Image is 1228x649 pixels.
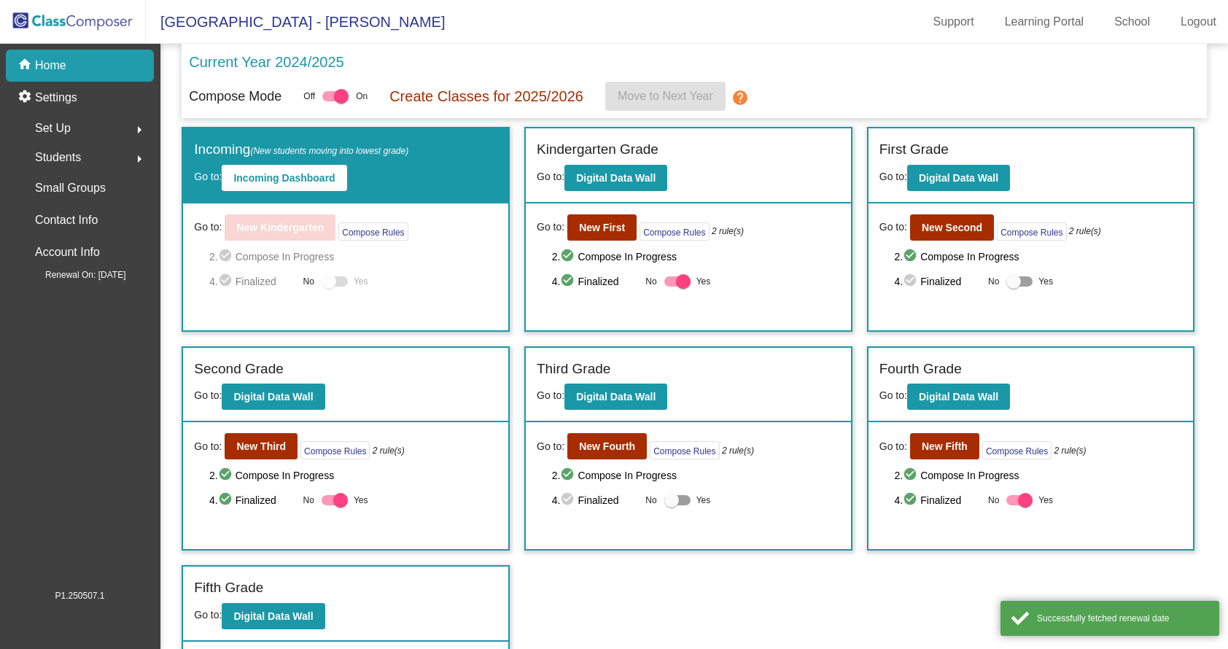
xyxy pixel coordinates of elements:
[236,222,324,233] b: New Kindergarten
[879,359,962,380] label: Fourth Grade
[696,491,711,509] span: Yes
[194,219,222,235] span: Go to:
[560,248,578,265] mat-icon: check_circle
[194,578,263,599] label: Fifth Grade
[1038,491,1053,509] span: Yes
[222,384,325,410] button: Digital Data Wall
[993,10,1096,34] a: Learning Portal
[903,273,920,290] mat-icon: check_circle
[354,273,368,290] span: Yes
[650,441,719,459] button: Compose Rules
[919,391,998,403] b: Digital Data Wall
[922,10,986,34] a: Support
[560,491,578,509] mat-icon: check_circle
[922,440,968,452] b: New Fifth
[879,171,907,182] span: Go to:
[537,219,564,235] span: Go to:
[560,273,578,290] mat-icon: check_circle
[1038,273,1053,290] span: Yes
[146,10,445,34] span: [GEOGRAPHIC_DATA] - [PERSON_NAME]
[552,273,638,290] span: 4. Finalized
[537,359,610,380] label: Third Grade
[35,118,71,139] span: Set Up
[194,359,284,380] label: Second Grade
[209,248,497,265] span: 2. Compose In Progress
[35,242,100,263] p: Account Info
[303,275,314,288] span: No
[218,273,236,290] mat-icon: check_circle
[218,248,236,265] mat-icon: check_circle
[303,90,315,103] span: Off
[1054,444,1087,457] i: 2 rule(s)
[879,219,907,235] span: Go to:
[564,384,667,410] button: Digital Data Wall
[537,439,564,454] span: Go to:
[194,139,408,160] label: Incoming
[552,467,840,484] span: 2. Compose In Progress
[209,273,295,290] span: 4. Finalized
[537,139,658,160] label: Kindergarten Grade
[389,85,583,107] p: Create Classes for 2025/2026
[922,222,982,233] b: New Second
[895,273,981,290] span: 4. Finalized
[233,172,335,184] b: Incoming Dashboard
[189,87,281,106] p: Compose Mode
[222,165,346,191] button: Incoming Dashboard
[35,178,106,198] p: Small Groups
[903,467,920,484] mat-icon: check_circle
[576,172,656,184] b: Digital Data Wall
[35,57,66,74] p: Home
[222,603,325,629] button: Digital Data Wall
[233,391,313,403] b: Digital Data Wall
[131,121,148,139] mat-icon: arrow_right
[354,491,368,509] span: Yes
[879,439,907,454] span: Go to:
[997,222,1066,241] button: Compose Rules
[194,171,222,182] span: Go to:
[696,273,711,290] span: Yes
[1169,10,1228,34] a: Logout
[907,384,1010,410] button: Digital Data Wall
[605,82,726,111] button: Move to Next Year
[225,433,298,459] button: New Third
[537,171,564,182] span: Go to:
[189,51,343,73] p: Current Year 2024/2025
[1069,225,1101,238] i: 2 rule(s)
[537,389,564,401] span: Go to:
[560,467,578,484] mat-icon: check_circle
[567,214,637,241] button: New First
[35,147,81,168] span: Students
[552,491,638,509] span: 4. Finalized
[131,150,148,168] mat-icon: arrow_right
[907,165,1010,191] button: Digital Data Wall
[645,275,656,288] span: No
[618,90,713,102] span: Move to Next Year
[731,89,749,106] mat-icon: help
[194,609,222,621] span: Go to:
[919,172,998,184] b: Digital Data Wall
[35,210,98,230] p: Contact Info
[910,214,994,241] button: New Second
[236,440,286,452] b: New Third
[576,391,656,403] b: Digital Data Wall
[988,275,999,288] span: No
[225,214,335,241] button: New Kindergarten
[356,90,368,103] span: On
[1103,10,1162,34] a: School
[579,440,635,452] b: New Fourth
[209,491,295,509] span: 4. Finalized
[988,494,999,507] span: No
[218,467,236,484] mat-icon: check_circle
[303,494,314,507] span: No
[233,610,313,622] b: Digital Data Wall
[1037,612,1208,625] div: Successfully fetched renewal date
[895,248,1183,265] span: 2. Compose In Progress
[209,467,497,484] span: 2. Compose In Progress
[879,139,949,160] label: First Grade
[194,389,222,401] span: Go to:
[552,248,840,265] span: 2. Compose In Progress
[895,467,1183,484] span: 2. Compose In Progress
[640,222,709,241] button: Compose Rules
[22,268,125,281] span: Renewal On: [DATE]
[712,225,744,238] i: 2 rule(s)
